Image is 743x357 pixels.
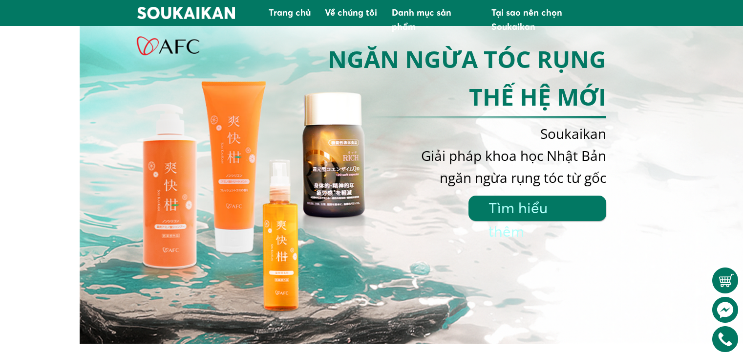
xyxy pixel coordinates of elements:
h3: Danh mục sản phẩm [392,6,477,34]
h3: NGĂN NGỪA TÓC RỤNG THẾ HỆ MỚI [299,41,606,116]
h3: Soukaikan Giải pháp khoa học Nhật Bản ngăn ngừa rụng tóc từ gốc [259,123,606,188]
h3: Trang chủ [269,6,311,20]
h3: Tìm hiểu thêm [487,196,588,245]
h3: Tại sao nên chọn Soukaikan [491,6,606,34]
h3: Về chúng tôi [325,6,378,20]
